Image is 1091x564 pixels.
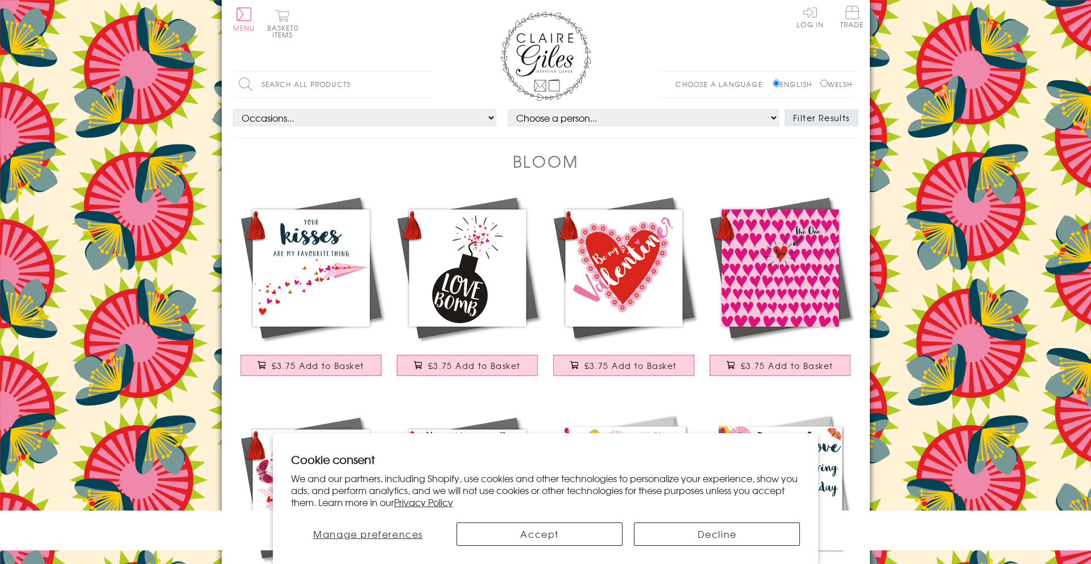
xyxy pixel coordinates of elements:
input: Search [421,72,432,97]
input: English [773,80,780,87]
button: £3.75 Add to Basket [553,355,694,376]
button: Manage preferences [291,522,446,546]
a: Log In [797,6,824,28]
p: We and our partners, including Shopify, use cookies and other technologies to personalize your ex... [291,472,800,508]
a: Valentine's Day Card, Hearts Background, Embellished with a colourful tassel £3.75 Add to Basket [702,190,858,387]
button: Decline [634,522,800,546]
p: Choose a language: [675,79,770,89]
img: Claire Giles Greetings Cards [500,11,591,101]
img: Valentine's Day Card, Hearts Background, Embellished with a colourful tassel [702,190,858,346]
img: Valentine's Day Card, Bomb, Love Bomb, Embellished with a colourful tassel [389,190,546,346]
span: £3.75 Add to Basket [741,360,833,371]
a: Valentine's Day Card, Bomb, Love Bomb, Embellished with a colourful tassel £3.75 Add to Basket [389,190,546,387]
a: Valentine's Day Card, Heart with Flowers, Embellished with a colourful tassel £3.75 Add to Basket [546,190,702,387]
img: Valentine's Day Card, Paper Plane Kisses, Embellished with a colourful tassel [233,190,389,346]
img: Valentine's Day Card, Heart with Flowers, Embellished with a colourful tassel [546,190,702,346]
input: Welsh [820,80,828,87]
button: £3.75 Add to Basket [397,355,538,376]
a: Valentine's Day Card, Paper Plane Kisses, Embellished with a colourful tassel £3.75 Add to Basket [233,190,389,387]
button: £3.75 Add to Basket [710,355,851,376]
span: 0 items [272,23,298,40]
span: £3.75 Add to Basket [272,360,364,371]
label: Welsh [820,79,853,89]
a: Trade [840,6,864,30]
span: Trade [840,6,864,28]
span: £3.75 Add to Basket [584,360,677,371]
button: £3.75 Add to Basket [240,355,381,376]
span: Manage preferences [313,527,423,541]
label: English [773,79,818,89]
button: Basket0 items [267,9,298,38]
h1: Bloom [513,150,579,173]
span: Menu [233,23,255,33]
button: Filter Results [785,109,858,126]
a: Privacy Policy [394,495,453,509]
span: £3.75 Add to Basket [428,360,521,371]
input: Search all products [233,72,432,97]
button: Accept [457,522,623,546]
h2: Cookie consent [291,451,800,467]
button: Menu [233,7,255,31]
